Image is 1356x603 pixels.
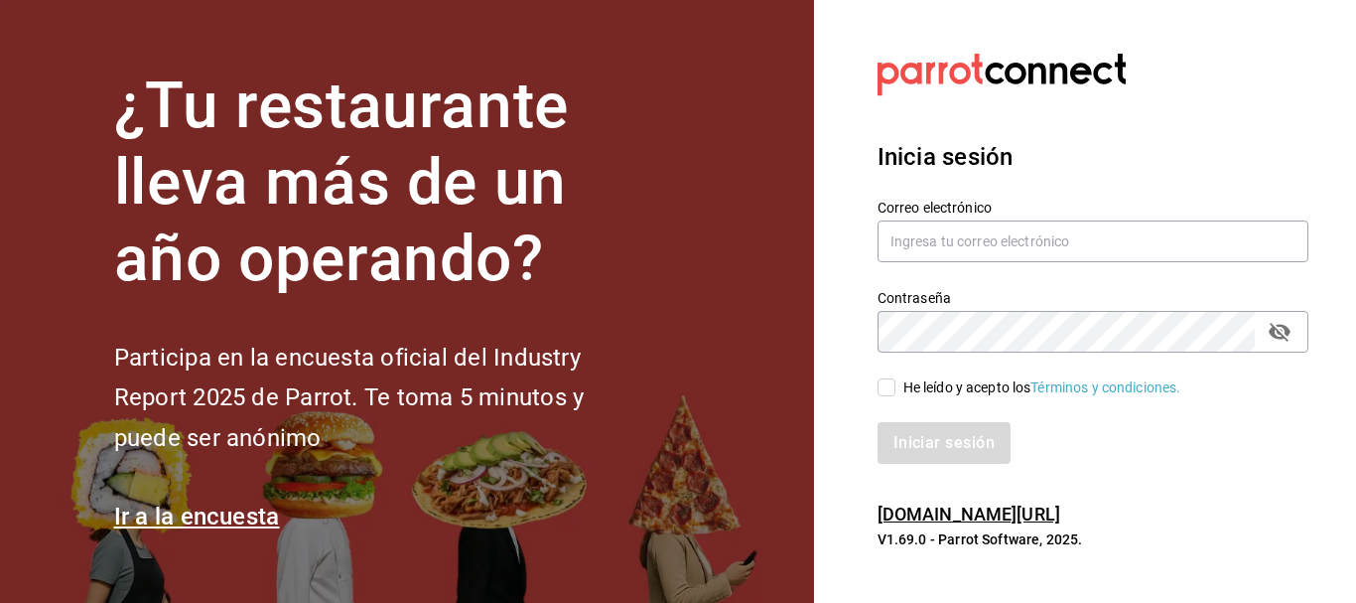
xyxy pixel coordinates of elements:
a: Términos y condiciones. [1030,379,1180,395]
a: [DOMAIN_NAME][URL] [878,504,1060,525]
h1: ¿Tu restaurante lleva más de un año operando? [114,69,650,297]
input: Ingresa tu correo electrónico [878,221,1308,262]
label: Correo electrónico [878,201,1308,215]
a: Ir a la encuesta [114,503,280,530]
button: passwordField [1263,315,1296,349]
div: He leído y acepto los [903,377,1181,398]
p: V1.69.0 - Parrot Software, 2025. [878,529,1308,549]
h3: Inicia sesión [878,139,1308,175]
label: Contraseña [878,291,1308,305]
h2: Participa en la encuesta oficial del Industry Report 2025 de Parrot. Te toma 5 minutos y puede se... [114,338,650,459]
